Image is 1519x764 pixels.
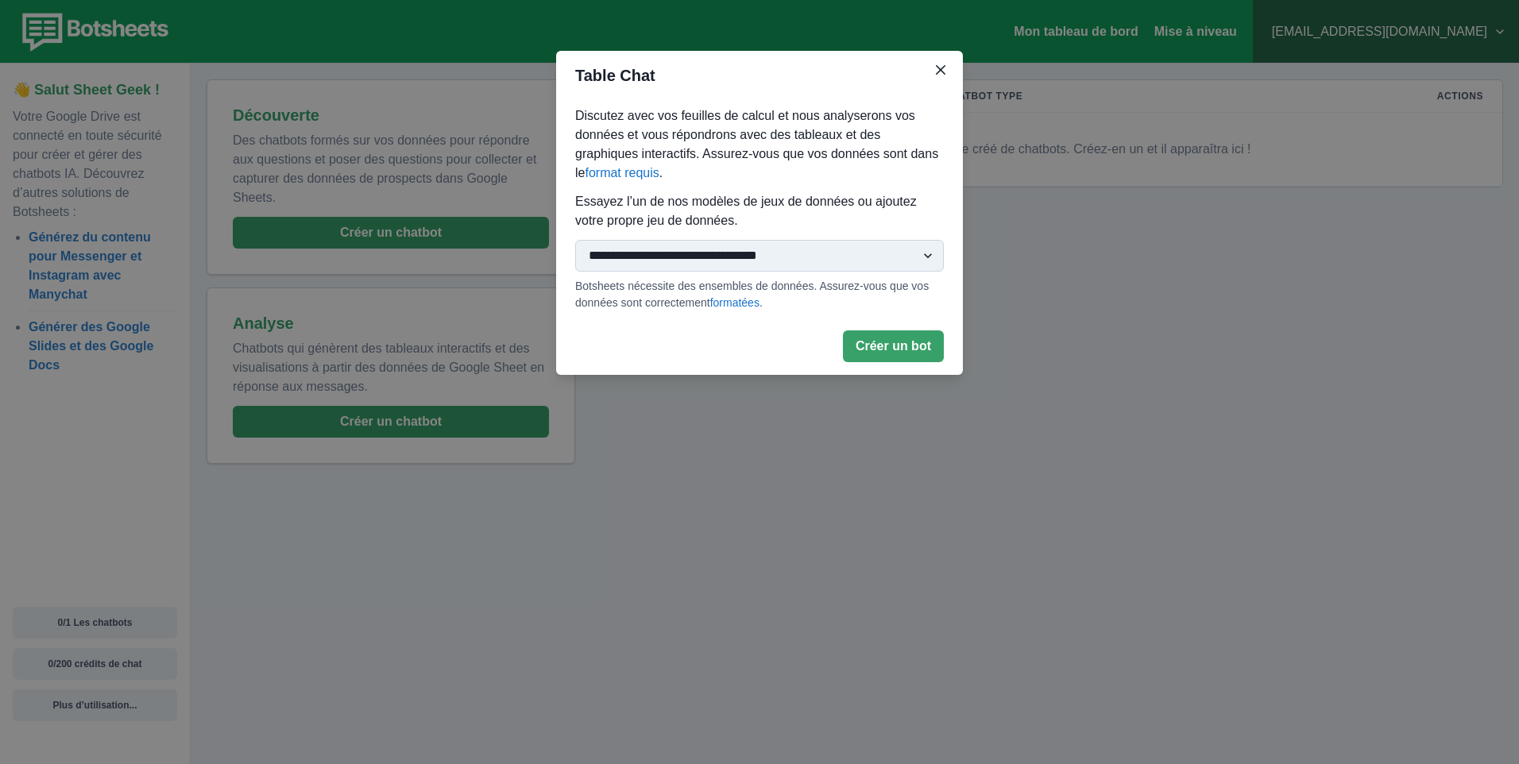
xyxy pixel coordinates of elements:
[556,51,963,100] header: Table Chat
[710,296,759,309] a: formatées
[585,166,659,179] a: format requis
[575,192,944,230] p: Essayez l’un de nos modèles de jeux de données ou ajoutez votre propre jeu de données.
[575,278,944,311] p: Botsheets nécessite des ensembles de données. Assurez-vous que vos données sont correctement .
[575,106,944,183] p: Discutez avec vos feuilles de calcul et nous analyserons vos données et vous répondrons avec des ...
[843,330,944,362] button: Créer un bot
[928,57,953,83] button: Fermer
